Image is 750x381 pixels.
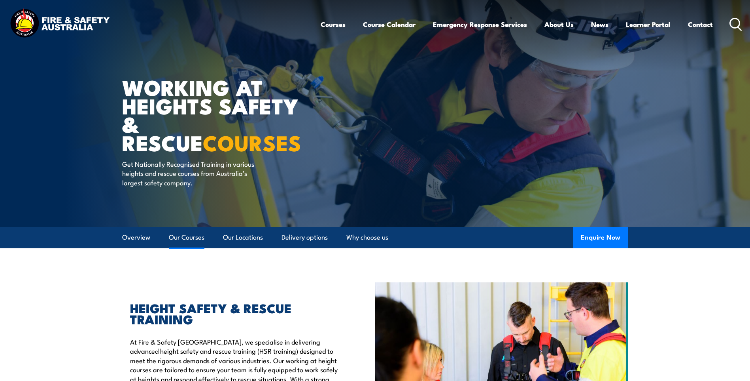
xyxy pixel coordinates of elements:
[223,227,263,248] a: Our Locations
[203,126,301,158] strong: COURSES
[130,302,339,324] h2: HEIGHT SAFETY & RESCUE TRAINING
[321,14,346,35] a: Courses
[433,14,527,35] a: Emergency Response Services
[626,14,671,35] a: Learner Portal
[573,227,628,248] button: Enquire Now
[169,227,204,248] a: Our Courses
[346,227,388,248] a: Why choose us
[122,78,317,152] h1: WORKING AT HEIGHTS SAFETY & RESCUE
[363,14,416,35] a: Course Calendar
[122,227,150,248] a: Overview
[281,227,328,248] a: Delivery options
[544,14,574,35] a: About Us
[122,159,266,187] p: Get Nationally Recognised Training in various heights and rescue courses from Australia’s largest...
[591,14,608,35] a: News
[688,14,713,35] a: Contact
